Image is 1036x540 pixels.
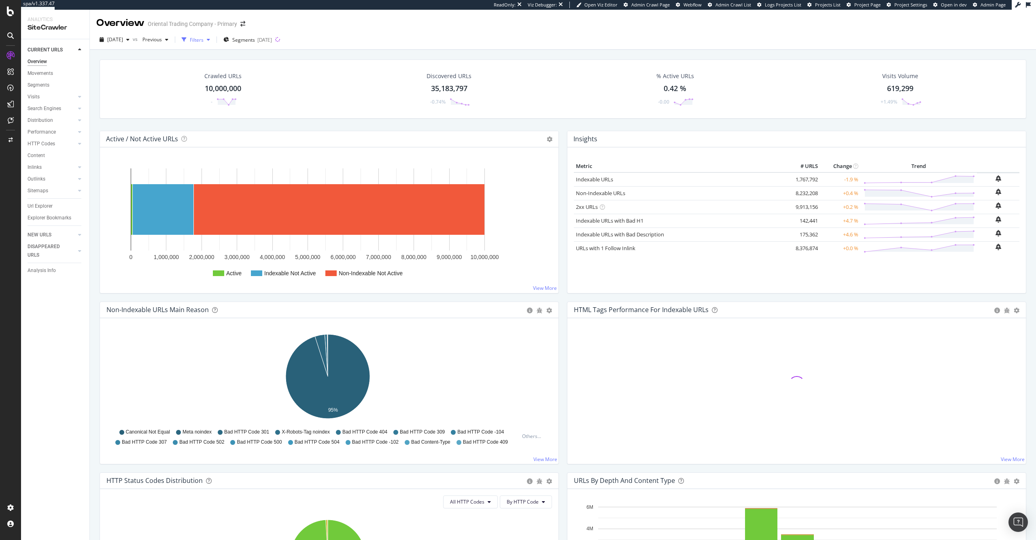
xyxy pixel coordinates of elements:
[574,306,709,314] div: HTML Tags Performance for Indexable URLs
[190,36,204,43] div: Filters
[470,254,499,260] text: 10,000,000
[226,270,242,276] text: Active
[574,476,675,485] div: URLs by Depth and Content Type
[339,270,403,276] text: Non-Indexable Not Active
[887,83,913,94] div: 619,299
[820,160,860,172] th: Change
[586,504,593,510] text: 6M
[537,478,542,484] div: bug
[996,202,1001,209] div: bell-plus
[820,186,860,200] td: +0.4 %
[546,308,552,313] div: gear
[507,498,539,505] span: By HTTP Code
[154,254,179,260] text: 1,000,000
[211,98,212,105] div: -
[179,439,224,446] span: Bad HTTP Code 502
[996,216,1001,223] div: bell-plus
[500,495,552,508] button: By HTTP Code
[28,202,84,210] a: Url Explorer
[28,116,53,125] div: Distribution
[260,254,285,260] text: 4,000,000
[28,187,48,195] div: Sitemaps
[183,429,212,436] span: Meta noindex
[757,2,801,8] a: Logs Projects List
[996,244,1001,250] div: bell-plus
[28,163,76,172] a: Inlinks
[28,104,76,113] a: Search Engines
[28,140,55,148] div: HTTP Codes
[788,214,820,227] td: 142,441
[450,498,484,505] span: All HTTP Codes
[973,2,1006,8] a: Admin Page
[527,308,533,313] div: circle-info
[656,72,694,80] div: % Active URLs
[96,16,144,30] div: Overview
[106,160,549,287] svg: A chart.
[28,202,53,210] div: Url Explorer
[28,140,76,148] a: HTTP Codes
[401,254,427,260] text: 8,000,000
[232,36,255,43] span: Segments
[933,2,967,8] a: Open in dev
[894,2,927,8] span: Project Settings
[631,2,670,8] span: Admin Crawl Page
[715,2,751,8] span: Admin Crawl List
[427,72,471,80] div: Discovered URLs
[994,478,1000,484] div: circle-info
[788,172,820,187] td: 1,767,792
[96,33,133,46] button: [DATE]
[28,175,45,183] div: Outlinks
[178,33,213,46] button: Filters
[352,439,399,446] span: Bad HTTP Code -102
[328,407,338,413] text: 95%
[494,2,516,8] div: ReadOnly:
[576,176,613,183] a: Indexable URLs
[28,116,76,125] a: Distribution
[133,36,139,43] span: vs
[28,187,76,195] a: Sitemaps
[430,98,446,105] div: -0.74%
[708,2,751,8] a: Admin Crawl List
[586,526,593,531] text: 4M
[537,308,542,313] div: bug
[237,439,282,446] span: Bad HTTP Code 500
[820,214,860,227] td: +4.7 %
[295,439,340,446] span: Bad HTTP Code 504
[28,163,42,172] div: Inlinks
[28,81,84,89] a: Segments
[996,175,1001,182] div: bell-plus
[106,134,178,145] h4: Active / Not Active URLs
[139,33,172,46] button: Previous
[282,429,330,436] span: X-Robots-Tag noindex
[129,254,133,260] text: 0
[996,189,1001,195] div: bell-plus
[664,83,686,94] div: 0.42 %
[1014,478,1019,484] div: gear
[807,2,841,8] a: Projects List
[820,241,860,255] td: +0.0 %
[437,254,462,260] text: 9,000,000
[847,2,881,8] a: Project Page
[788,186,820,200] td: 8,232,208
[457,429,504,436] span: Bad HTTP Code -104
[815,2,841,8] span: Projects List
[788,227,820,241] td: 175,362
[106,331,549,425] svg: A chart.
[257,36,272,43] div: [DATE]
[765,2,801,8] span: Logs Projects List
[546,478,552,484] div: gear
[573,134,597,145] h4: Insights
[28,175,76,183] a: Outlinks
[788,200,820,214] td: 9,913,156
[28,214,71,222] div: Explorer Bookmarks
[658,98,669,105] div: -0.00
[28,93,40,101] div: Visits
[28,23,83,32] div: SiteCrawler
[400,429,445,436] span: Bad HTTP Code 309
[204,72,242,80] div: Crawled URLs
[28,46,76,54] a: CURRENT URLS
[941,2,967,8] span: Open in dev
[860,160,977,172] th: Trend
